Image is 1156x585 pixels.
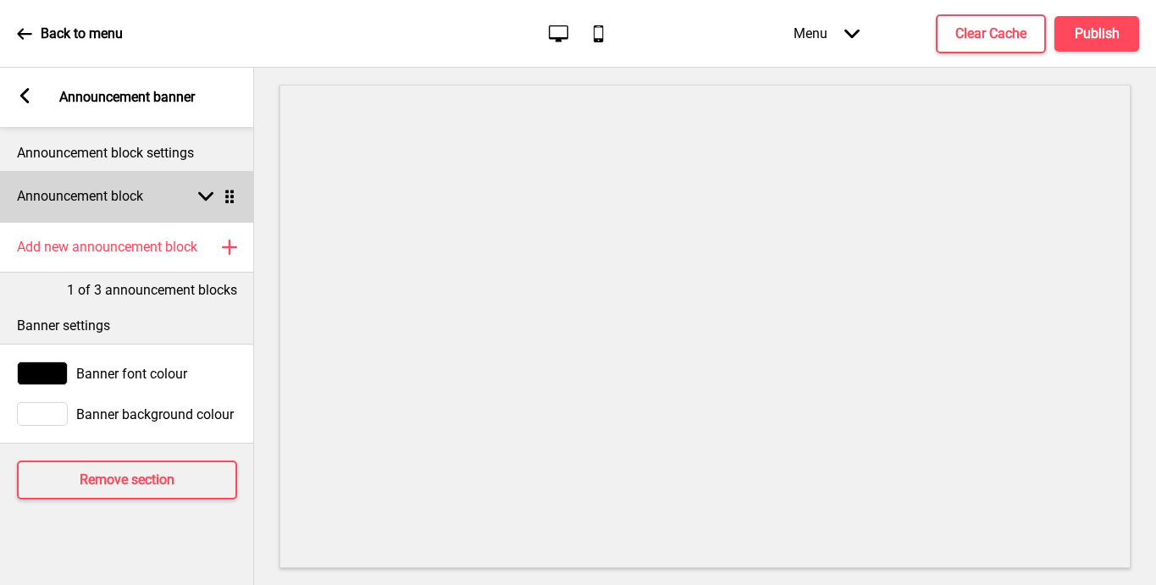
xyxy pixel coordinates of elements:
span: Banner font colour [76,366,187,382]
h4: Clear Cache [955,25,1026,43]
p: Back to menu [41,25,123,43]
h4: Add new announcement block [17,238,197,257]
div: Menu [777,8,877,58]
p: Announcement block settings [17,144,237,163]
button: Clear Cache [936,14,1046,53]
h4: Announcement block [17,187,143,206]
h4: Remove section [80,471,174,489]
button: Publish [1054,16,1139,52]
p: Announcement banner [59,88,195,107]
a: Back to menu [17,11,123,57]
button: Remove section [17,461,237,499]
p: Banner settings [17,317,237,335]
h4: Publish [1075,25,1120,43]
span: Banner background colour [76,406,234,422]
div: Banner font colour [17,361,237,385]
div: Banner background colour [17,402,237,426]
p: 1 of 3 announcement blocks [67,281,237,300]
